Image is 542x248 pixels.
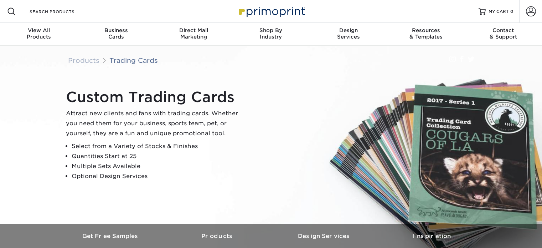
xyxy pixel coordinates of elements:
li: Optional Design Services [72,171,244,181]
span: 0 [510,9,513,14]
div: & Support [465,27,542,40]
li: Quantities Start at 25 [72,151,244,161]
a: Inspiration [378,224,485,248]
a: Direct MailMarketing [155,23,232,46]
li: Multiple Sets Available [72,161,244,171]
a: Contact& Support [465,23,542,46]
h3: Inspiration [378,233,485,239]
span: Direct Mail [155,27,232,34]
div: Marketing [155,27,232,40]
div: Services [310,27,387,40]
a: Products [68,56,99,64]
span: MY CART [489,9,509,15]
img: Primoprint [236,4,307,19]
a: Products [164,224,271,248]
span: Resources [387,27,464,34]
div: Cards [77,27,155,40]
h1: Custom Trading Cards [66,88,244,106]
input: SEARCH PRODUCTS..... [29,7,98,16]
a: Design Services [271,224,378,248]
h3: Design Services [271,233,378,239]
h3: Get Free Samples [57,233,164,239]
a: Trading Cards [109,56,158,64]
span: Business [77,27,155,34]
span: Design [310,27,387,34]
div: & Templates [387,27,464,40]
div: Industry [232,27,310,40]
span: Contact [465,27,542,34]
a: Shop ByIndustry [232,23,310,46]
a: BusinessCards [77,23,155,46]
span: Shop By [232,27,310,34]
a: Get Free Samples [57,224,164,248]
li: Select from a Variety of Stocks & Finishes [72,141,244,151]
a: Resources& Templates [387,23,464,46]
a: DesignServices [310,23,387,46]
p: Attract new clients and fans with trading cards. Whether you need them for your business, sports ... [66,108,244,138]
h3: Products [164,233,271,239]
